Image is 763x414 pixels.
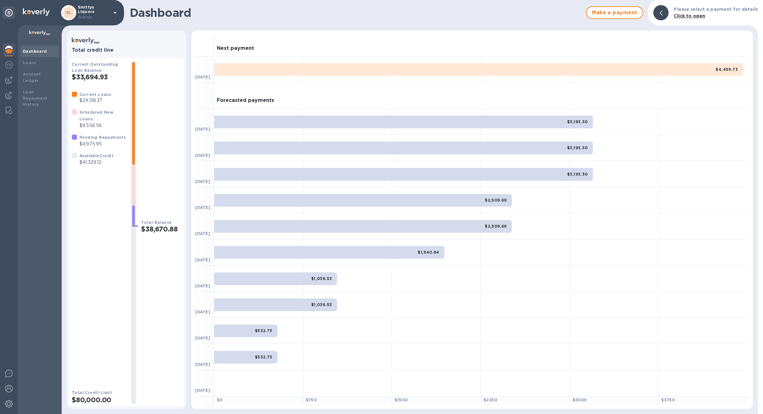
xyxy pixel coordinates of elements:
[130,6,583,19] h1: Dashboard
[573,397,587,402] b: $ 3000
[5,61,13,69] img: Foreign exchange
[195,388,210,393] b: [DATE]
[72,390,112,395] b: Total Credit Limit
[195,179,210,184] b: [DATE]
[195,153,210,158] b: [DATE]
[23,49,47,54] b: Dashboard
[141,225,181,233] h2: $38,670.88
[255,355,272,359] b: $532.73
[195,257,210,262] b: [DATE]
[418,250,439,255] b: $1,940.84
[567,145,588,150] b: $3,193.30
[586,6,643,19] button: Make a payment
[79,110,113,121] b: Scheduled New Loans
[141,220,172,225] b: Total Balance
[78,14,110,21] p: Admin
[23,60,36,65] b: Loans
[66,10,72,15] b: SL
[395,397,408,402] b: $ 1500
[23,72,41,83] b: Account Ledger
[195,310,210,314] b: [DATE]
[195,205,210,210] b: [DATE]
[79,122,126,129] p: $9,556.56
[78,5,110,21] p: Smittys LIquors
[72,62,118,73] b: Current Outstanding Loan Balance
[592,9,637,17] span: Make a payment
[217,97,274,103] h3: Forecasted payments
[674,13,705,18] b: Click to open
[79,159,113,166] p: $41,329.12
[311,302,332,307] b: $1,036.53
[255,328,272,333] b: $532.73
[72,47,181,53] h3: Total credit line
[23,8,50,16] img: Logo
[79,141,126,147] p: $4,975.95
[3,6,15,19] div: Unpin categories
[306,397,317,402] b: $ 750
[72,396,126,404] h2: $80,000.00
[79,153,113,158] b: Available Credit
[567,172,588,177] b: $3,193.30
[79,97,111,104] p: $24,138.37
[485,198,507,203] b: $2,509.69
[661,397,675,402] b: $ 3750
[311,276,332,281] b: $1,036.53
[674,7,758,12] b: Please select a payment for details
[195,75,210,79] b: [DATE]
[72,73,126,81] h2: $33,694.93
[195,127,210,131] b: [DATE]
[79,135,126,140] b: Pending Repayments
[485,224,507,229] b: $2,509.69
[195,231,210,236] b: [DATE]
[195,284,210,288] b: [DATE]
[567,119,588,124] b: $3,193.30
[23,90,48,107] b: Loan Repayment History
[195,362,210,367] b: [DATE]
[716,67,738,72] b: $4,459.73
[484,397,497,402] b: $ 2250
[79,92,111,97] b: Current Loans
[217,45,254,51] h3: Next payment
[195,336,210,340] b: [DATE]
[217,397,223,402] b: $ 0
